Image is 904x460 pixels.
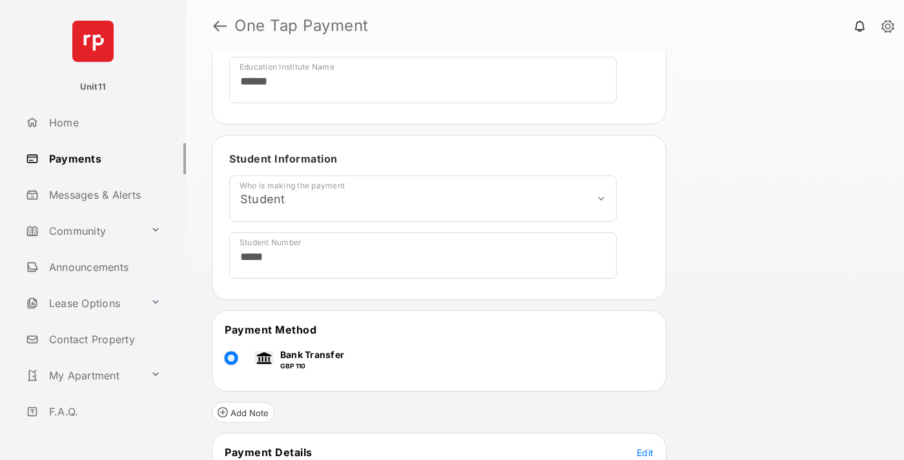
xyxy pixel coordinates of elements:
a: Community [21,215,145,246]
a: My Apartment [21,360,145,391]
p: Bank Transfer [280,348,344,361]
strong: One Tap Payment [234,18,369,34]
a: Messages & Alerts [21,179,186,210]
img: svg+xml;base64,PHN2ZyB4bWxucz0iaHR0cDovL3d3dy53My5vcmcvMjAwMC9zdmciIHdpZHRoPSI2NCIgaGVpZ2h0PSI2NC... [72,21,114,62]
span: Payment Method [225,323,316,336]
a: Payments [21,143,186,174]
a: F.A.Q. [21,396,186,427]
a: Home [21,107,186,138]
a: Contact Property [21,324,186,355]
a: Lease Options [21,288,145,319]
button: Edit [637,446,653,459]
span: Payment Details [225,446,313,459]
span: Student Information [229,152,338,165]
p: Unit11 [80,81,107,94]
a: Announcements [21,252,186,283]
img: bank.png [254,351,274,365]
p: GBP 110 [280,361,344,371]
button: Add Note [212,402,274,423]
span: Edit [637,447,653,458]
